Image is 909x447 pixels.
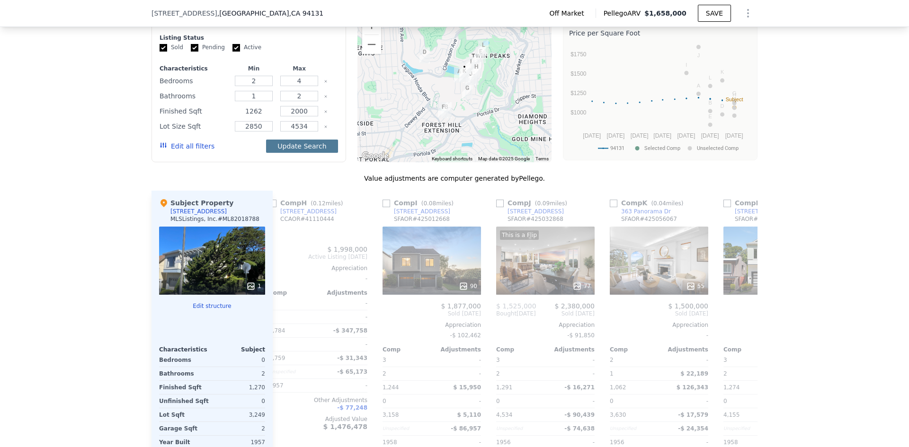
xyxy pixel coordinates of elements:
[508,215,563,223] div: SFAOR # 425032868
[383,412,399,418] span: 3,158
[362,35,381,54] button: Zoom out
[610,357,614,363] span: 2
[324,79,328,83] button: Clear
[394,215,450,223] div: SFAOR # 425012668
[432,156,472,162] button: Keyboard shortcuts
[383,357,386,363] span: 3
[732,92,736,97] text: H
[313,200,326,207] span: 0.12
[570,70,587,77] text: $1500
[434,367,481,380] div: -
[723,198,800,208] div: Comp L
[441,302,481,310] span: $ 1,877,000
[698,5,731,22] button: SAVE
[269,208,337,215] a: [STREET_ADDRESS]
[337,355,367,361] span: -$ 31,343
[434,394,481,408] div: -
[723,346,773,353] div: Comp
[383,310,481,317] span: Sold [DATE]
[644,9,686,17] span: $1,658,000
[320,297,367,310] div: -
[269,272,367,285] div: -
[383,198,457,208] div: Comp I
[610,321,708,329] div: Appreciation
[668,302,708,310] span: $ 1,500,000
[697,145,739,151] text: Unselected Comp
[212,346,265,353] div: Subject
[151,174,757,183] div: Value adjustments are computer generated by Pellego .
[159,394,210,408] div: Unfinished Sqft
[360,150,391,162] img: Google
[280,215,334,223] div: CCAOR # 41110444
[214,394,265,408] div: 0
[547,367,595,380] div: -
[437,98,455,122] div: 31 Hernandez Ave
[661,394,708,408] div: -
[467,58,485,82] div: 105 Skyview Way
[723,367,771,380] div: 2
[631,132,649,139] text: [DATE]
[701,132,719,139] text: [DATE]
[280,208,337,215] div: [STREET_ADDRESS]
[496,384,512,391] span: 1,291
[320,338,367,351] div: -
[610,398,614,404] span: 0
[307,200,347,207] span: ( miles)
[232,44,240,52] input: Active
[709,75,712,80] text: L
[496,357,500,363] span: 3
[474,36,492,60] div: 133 Marview Way
[159,302,265,310] button: Edit structure
[383,384,399,391] span: 1,244
[160,44,183,52] label: Sold
[610,310,708,317] span: Sold [DATE]
[604,9,645,18] span: Pellego ARV
[723,384,740,391] span: 1,274
[159,353,210,367] div: Bedrooms
[621,215,677,223] div: SFAOR # 425056067
[320,379,367,392] div: -
[496,321,595,329] div: Appreciation
[462,53,480,77] div: 139 Knollview Way
[418,200,457,207] span: ( miles)
[324,110,328,114] button: Clear
[160,65,229,72] div: Characteristics
[732,96,736,102] text: C
[337,404,367,411] span: -$ 77,248
[170,208,227,215] div: [STREET_ADDRESS]
[383,321,481,329] div: Appreciation
[160,141,214,151] button: Edit all filters
[564,425,595,432] span: -$ 74,638
[610,346,659,353] div: Comp
[278,65,320,72] div: Max
[677,384,708,391] span: $ 126,343
[739,4,757,23] button: Show Options
[570,109,587,116] text: $1000
[159,381,210,394] div: Finished Sqft
[383,367,430,380] div: 2
[610,329,708,342] div: -
[508,208,564,215] div: [STREET_ADDRESS]
[610,198,687,208] div: Comp K
[214,408,265,421] div: 3,249
[610,208,671,215] a: 363 Panorama Dr
[458,79,476,103] div: 172 Panorama Dr
[644,145,680,151] text: Selected Comp
[735,208,791,215] div: [STREET_ADDRESS]
[547,394,595,408] div: -
[159,422,210,435] div: Garage Sqft
[266,140,338,153] button: Update Search
[570,90,587,96] text: $1250
[547,353,595,367] div: -
[697,83,701,88] text: A
[733,105,736,110] text: F
[496,310,517,317] span: Bought
[569,26,751,40] div: Price per Square Foot
[320,310,367,324] div: -
[569,40,751,158] svg: A chart.
[233,65,275,72] div: Min
[686,62,687,68] text: I
[723,422,771,435] div: Unspecified
[661,353,708,367] div: -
